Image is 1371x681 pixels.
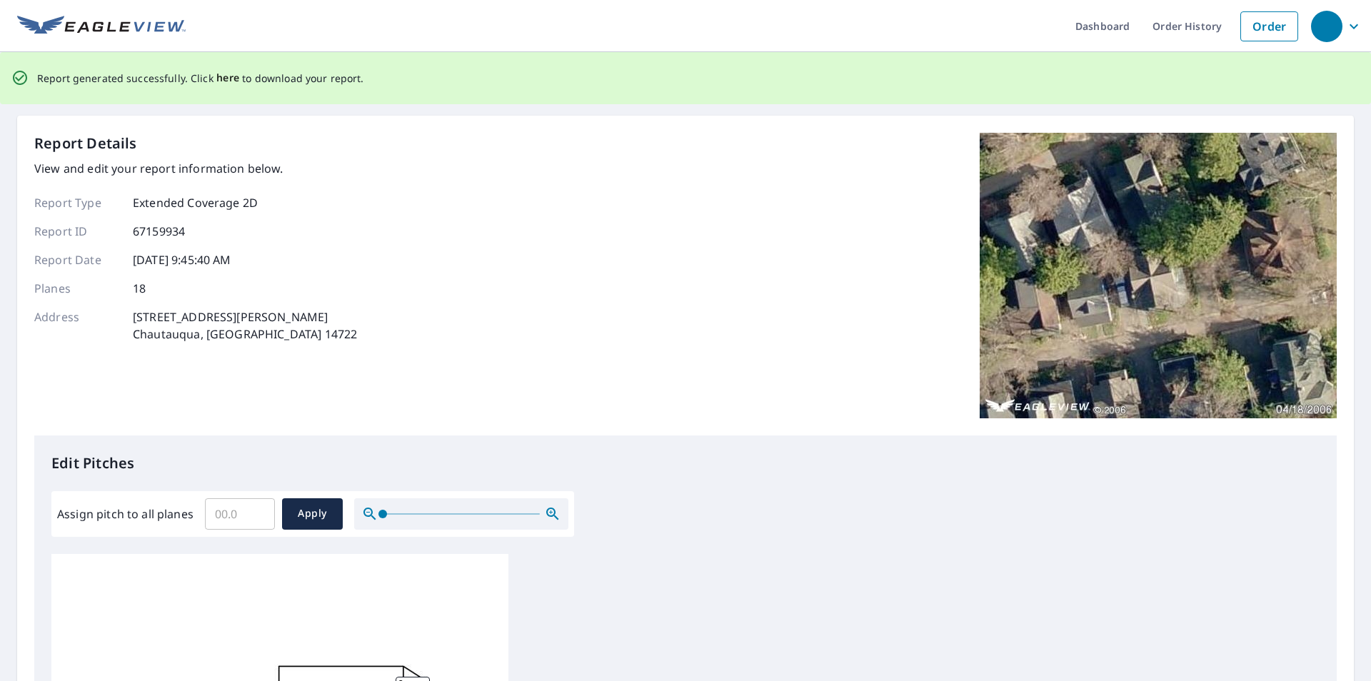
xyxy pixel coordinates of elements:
p: Report Date [34,251,120,268]
p: 67159934 [133,223,185,240]
p: Report Type [34,194,120,211]
img: EV Logo [17,16,186,37]
span: Apply [293,505,331,523]
p: Report ID [34,223,120,240]
label: Assign pitch to all planes [57,505,194,523]
p: Extended Coverage 2D [133,194,258,211]
p: [STREET_ADDRESS][PERSON_NAME] Chautauqua, [GEOGRAPHIC_DATA] 14722 [133,308,357,343]
p: Address [34,308,120,343]
p: [DATE] 9:45:40 AM [133,251,231,268]
a: Order [1240,11,1298,41]
button: Apply [282,498,343,530]
input: 00.0 [205,494,275,534]
img: Top image [980,133,1337,418]
p: View and edit your report information below. [34,160,357,177]
p: Report generated successfully. Click to download your report. [37,69,364,87]
p: Edit Pitches [51,453,1320,474]
p: Report Details [34,133,137,154]
button: here [216,69,240,87]
p: 18 [133,280,146,297]
p: Planes [34,280,120,297]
